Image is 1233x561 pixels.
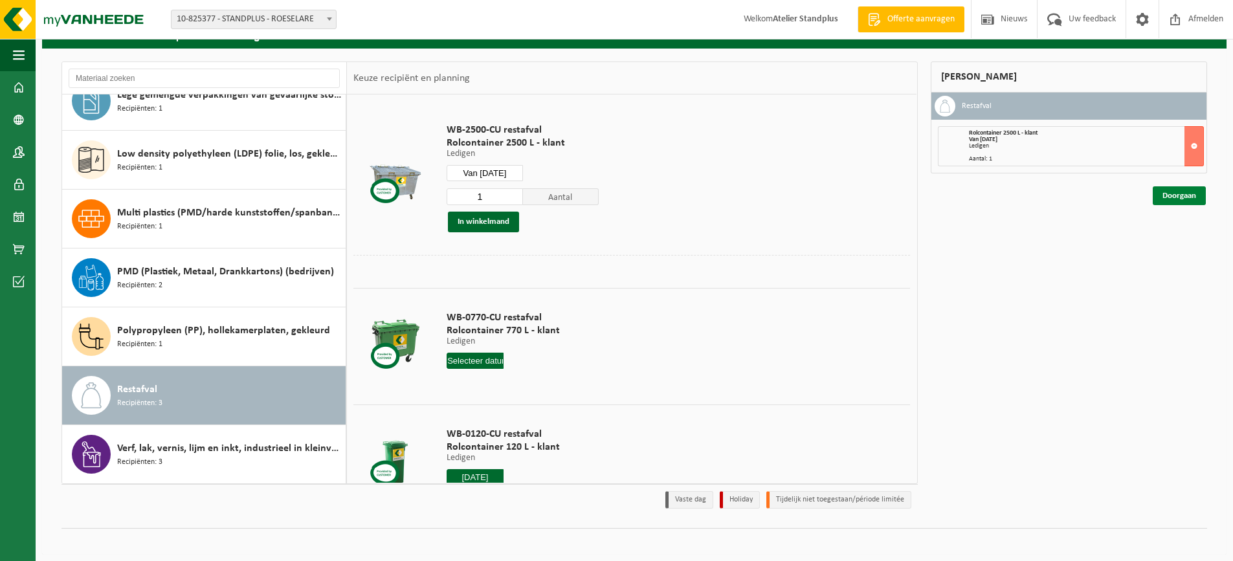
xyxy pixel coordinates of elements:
[117,205,342,221] span: Multi plastics (PMD/harde kunststoffen/spanbanden/EPS/folie naturel/folie gemengd)
[117,103,162,115] span: Recipiënten: 1
[766,491,911,509] li: Tijdelijk niet toegestaan/période limitée
[117,382,157,397] span: Restafval
[347,62,476,94] div: Keuze recipiënt en planning
[62,248,346,307] button: PMD (Plastiek, Metaal, Drankkartons) (bedrijven) Recipiënten: 2
[523,188,599,205] span: Aantal
[447,137,599,149] span: Rolcontainer 2500 L - klant
[969,136,997,143] strong: Van [DATE]
[447,149,599,159] p: Ledigen
[447,469,504,485] input: Selecteer datum
[1153,186,1206,205] a: Doorgaan
[62,366,346,425] button: Restafval Recipiënten: 3
[117,280,162,292] span: Recipiënten: 2
[171,10,337,29] span: 10-825377 - STANDPLUS - ROESELARE
[447,311,560,324] span: WB-0770-CU restafval
[117,397,162,410] span: Recipiënten: 3
[447,337,560,346] p: Ledigen
[447,428,560,441] span: WB-0120-CU restafval
[117,146,342,162] span: Low density polyethyleen (LDPE) folie, los, gekleurd
[117,323,330,338] span: Polypropyleen (PP), hollekamerplaten, gekleurd
[117,441,342,456] span: Verf, lak, vernis, lijm en inkt, industrieel in kleinverpakking
[62,131,346,190] button: Low density polyethyleen (LDPE) folie, los, gekleurd Recipiënten: 1
[773,14,838,24] strong: Atelier Standplus
[117,264,334,280] span: PMD (Plastiek, Metaal, Drankkartons) (bedrijven)
[969,143,1204,149] div: Ledigen
[962,96,992,116] h3: Restafval
[447,124,599,137] span: WB-2500-CU restafval
[117,162,162,174] span: Recipiënten: 1
[969,156,1204,162] div: Aantal: 1
[172,10,336,28] span: 10-825377 - STANDPLUS - ROESELARE
[931,61,1208,93] div: [PERSON_NAME]
[447,165,523,181] input: Selecteer datum
[448,212,519,232] button: In winkelmand
[447,441,560,454] span: Rolcontainer 120 L - klant
[447,324,560,337] span: Rolcontainer 770 L - klant
[62,72,346,131] button: Lege gemengde verpakkingen van gevaarlijke stoffen Recipiënten: 1
[969,129,1038,137] span: Rolcontainer 2500 L - klant
[884,13,958,26] span: Offerte aanvragen
[62,307,346,366] button: Polypropyleen (PP), hollekamerplaten, gekleurd Recipiënten: 1
[858,6,964,32] a: Offerte aanvragen
[447,454,560,463] p: Ledigen
[69,69,340,88] input: Materiaal zoeken
[665,491,713,509] li: Vaste dag
[117,87,342,103] span: Lege gemengde verpakkingen van gevaarlijke stoffen
[117,221,162,233] span: Recipiënten: 1
[447,353,504,369] input: Selecteer datum
[62,425,346,483] button: Verf, lak, vernis, lijm en inkt, industrieel in kleinverpakking Recipiënten: 3
[117,456,162,468] span: Recipiënten: 3
[117,338,162,351] span: Recipiënten: 1
[720,491,760,509] li: Holiday
[62,190,346,248] button: Multi plastics (PMD/harde kunststoffen/spanbanden/EPS/folie naturel/folie gemengd) Recipiënten: 1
